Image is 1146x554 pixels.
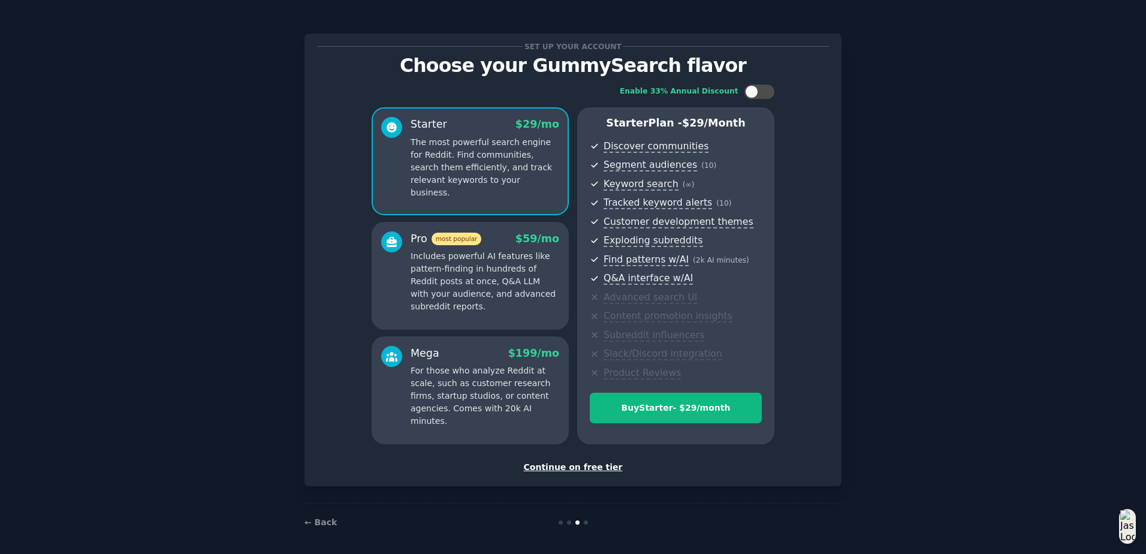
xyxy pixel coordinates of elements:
div: Starter [411,117,447,132]
div: Buy Starter - $ 29 /month [590,402,761,414]
span: $ 29 /month [682,117,746,129]
p: Choose your GummySearch flavor [317,55,829,76]
p: The most powerful search engine for Reddit. Find communities, search them efficiently, and track ... [411,136,559,199]
p: Includes powerful AI features like pattern-finding in hundreds of Reddit posts at once, Q&A LLM w... [411,250,559,313]
span: Advanced search UI [604,291,697,304]
a: ← Back [304,517,337,527]
span: Find patterns w/AI [604,254,689,266]
span: Subreddit influencers [604,329,704,342]
span: Segment audiences [604,159,697,171]
span: Customer development themes [604,216,753,228]
span: Tracked keyword alerts [604,197,712,209]
p: For those who analyze Reddit at scale, such as customer research firms, startup studios, or conte... [411,365,559,427]
span: Keyword search [604,178,678,191]
span: Product Reviews [604,367,681,380]
span: Content promotion insights [604,310,732,323]
span: most popular [432,233,482,245]
p: Starter Plan - [590,116,762,131]
div: Enable 33% Annual Discount [620,86,738,97]
span: Q&A interface w/AI [604,272,693,285]
div: Continue on free tier [317,461,829,474]
span: Set up your account [523,40,624,53]
span: $ 199 /mo [508,347,559,359]
button: BuyStarter- $29/month [590,393,762,423]
span: $ 29 /mo [515,118,559,130]
div: Pro [411,231,481,246]
span: ( 10 ) [716,199,731,207]
span: ( 2k AI minutes ) [693,256,749,264]
span: ( 10 ) [701,161,716,170]
span: Discover communities [604,140,708,153]
div: Mega [411,346,439,361]
span: Exploding subreddits [604,234,702,247]
span: $ 59 /mo [515,233,559,245]
span: ( ∞ ) [683,180,695,189]
span: Slack/Discord integration [604,348,722,360]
